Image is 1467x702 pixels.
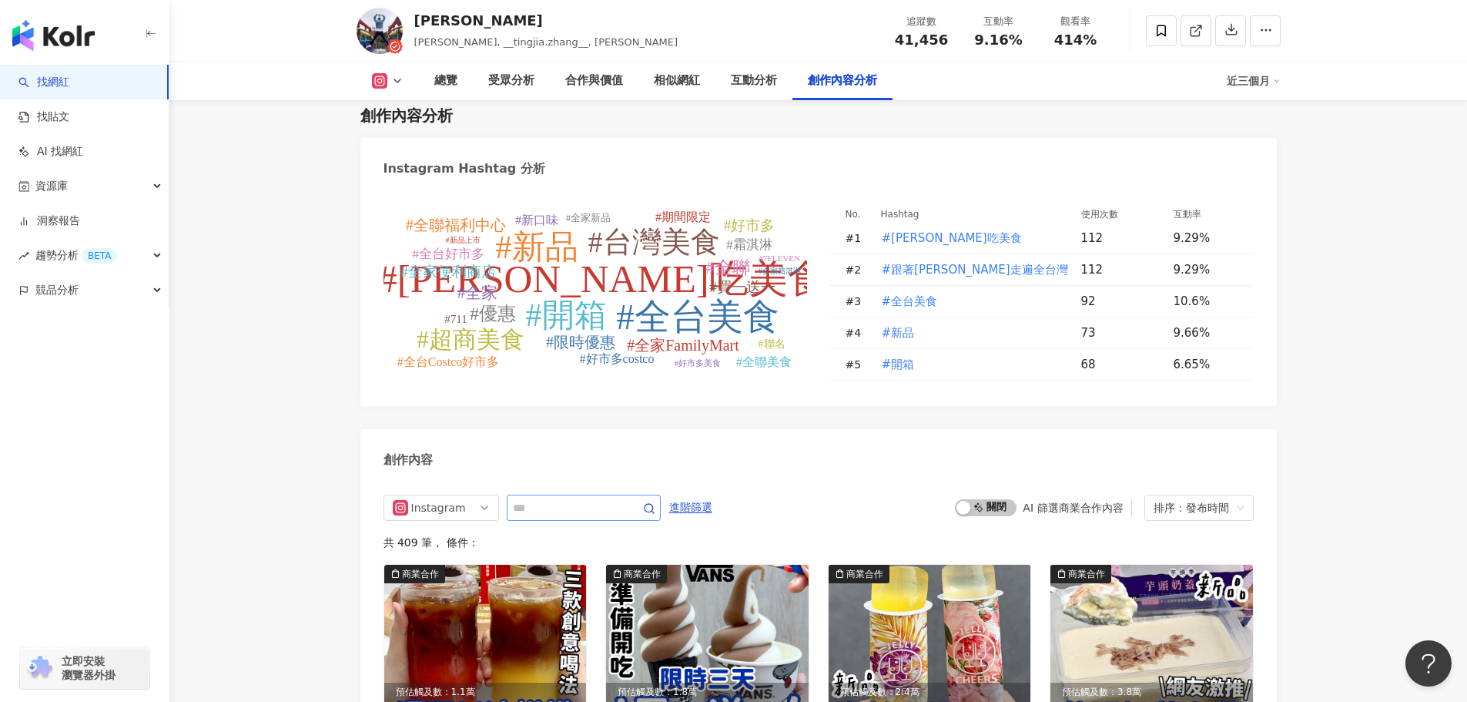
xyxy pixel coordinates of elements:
tspan: #全聯福利中心 [406,217,506,233]
div: 受眾分析 [488,72,534,90]
tspan: #期間限定 [655,210,711,223]
span: #新品 [882,324,915,341]
tspan: #全台美食 [616,297,779,337]
button: 進階篩選 [668,495,713,519]
img: chrome extension [25,656,55,680]
span: #[PERSON_NAME]吃美食 [882,230,1022,247]
button: #[PERSON_NAME]吃美食 [881,223,1023,254]
td: #tim吃美食 [869,223,1069,254]
div: 合作與價值 [565,72,623,90]
span: [PERSON_NAME], __tingjia.zhang__, [PERSON_NAME] [414,36,678,48]
tspan: #好市多 [723,217,775,233]
tspan: #7ELEVEN [759,254,800,263]
td: 10.6% [1161,286,1254,317]
span: 競品分析 [35,273,79,307]
span: rise [18,250,29,261]
div: post-image商業合作預估觸及數：1.8萬 [606,565,809,702]
div: 商業合作 [624,566,661,582]
span: 414% [1054,32,1097,48]
tspan: #霜淇淋 [726,237,772,252]
td: #開箱 [869,349,1069,381]
div: # 4 [846,324,869,341]
tspan: #好市多美食 [674,358,721,368]
div: [PERSON_NAME] [414,11,678,30]
tspan: #優惠 [470,304,516,324]
span: 9.16% [974,32,1022,48]
div: 總覽 [434,72,457,90]
div: 9.29% [1174,261,1238,278]
div: 9.29% [1174,230,1238,247]
th: 互動率 [1161,206,1254,223]
div: 追蹤數 [893,14,951,29]
td: 9.29% [1161,254,1254,286]
div: 預估觸及數：1.8萬 [606,683,809,702]
div: 互動分析 [731,72,777,90]
tspan: #新品上市 [445,236,480,244]
div: 創作內容 [383,452,433,469]
tspan: #全家新品 [565,212,611,223]
div: 相似網紅 [654,72,700,90]
button: #新品 [881,317,916,348]
div: # 2 [846,261,869,278]
span: #全台美食 [882,293,938,310]
tspan: #全台Costco好市多 [397,355,498,368]
td: #新品 [869,317,1069,349]
img: logo [12,20,95,51]
span: 趨勢分析 [35,238,117,273]
th: No. [830,206,869,223]
tspan: #好市多costco [579,352,654,365]
div: 預估觸及數：2.4萬 [829,683,1031,702]
tspan: #買一送一 [709,279,775,295]
tspan: #全聯美食 [736,355,792,368]
a: 找貼文 [18,109,69,125]
div: 商業合作 [1068,566,1105,582]
tspan: #台灣美食 [588,226,719,258]
tspan: #全聯 [705,258,750,277]
div: post-image商業合作預估觸及數：2.4萬 [829,565,1031,702]
div: 互動率 [970,14,1028,29]
tspan: #全家FamilyMart [627,337,739,354]
tspan: #全家便利商店 [400,264,496,280]
button: #全台美食 [881,286,939,317]
a: search找網紅 [18,75,69,90]
span: 立即安裝 瀏覽器外掛 [62,654,116,682]
tspan: #全台好市多 [412,247,484,261]
td: 9.66% [1161,317,1254,349]
div: 112 [1081,261,1161,278]
span: #跟著[PERSON_NAME]走遍全台灣美食景點 [882,261,1114,278]
tspan: #711 [444,313,467,325]
div: 商業合作 [846,566,883,582]
tspan: #新品 [495,229,578,265]
iframe: Help Scout Beacon - Open [1405,640,1452,687]
div: BETA [82,248,117,264]
div: 預估觸及數：1.1萬 [384,683,587,702]
td: #全台美食 [869,286,1069,317]
span: 資源庫 [35,169,68,203]
img: post-image [1050,565,1253,702]
div: Instagram Hashtag 分析 [383,160,545,177]
tspan: #全家 [457,284,497,302]
td: #跟著tim走遍全台灣美食景點 [869,254,1069,286]
tspan: #超商美食 [417,326,524,353]
tspan: #開箱 [525,297,606,333]
div: 商業合作 [402,566,439,582]
div: AI 篩選商業合作內容 [1023,502,1123,514]
span: 41,456 [895,32,948,48]
div: 近三個月 [1227,69,1281,93]
img: post-image [384,565,587,702]
div: 創作內容分析 [360,105,453,126]
span: #開箱 [882,356,915,373]
div: post-image商業合作預估觸及數：3.8萬 [1050,565,1253,702]
div: Instagram [411,495,461,520]
tspan: #限時優惠 [546,334,615,351]
button: #開箱 [881,349,916,380]
div: 觀看率 [1047,14,1105,29]
a: AI 找網紅 [18,144,83,160]
div: 73 [1081,324,1161,341]
tspan: #[PERSON_NAME]吃美食 [377,257,827,301]
tspan: #新口味 [515,213,558,227]
div: 排序：發布時間 [1154,495,1231,520]
div: 共 409 筆 ， 條件： [383,536,1254,549]
div: 創作內容分析 [808,72,877,90]
img: KOL Avatar [357,8,403,54]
